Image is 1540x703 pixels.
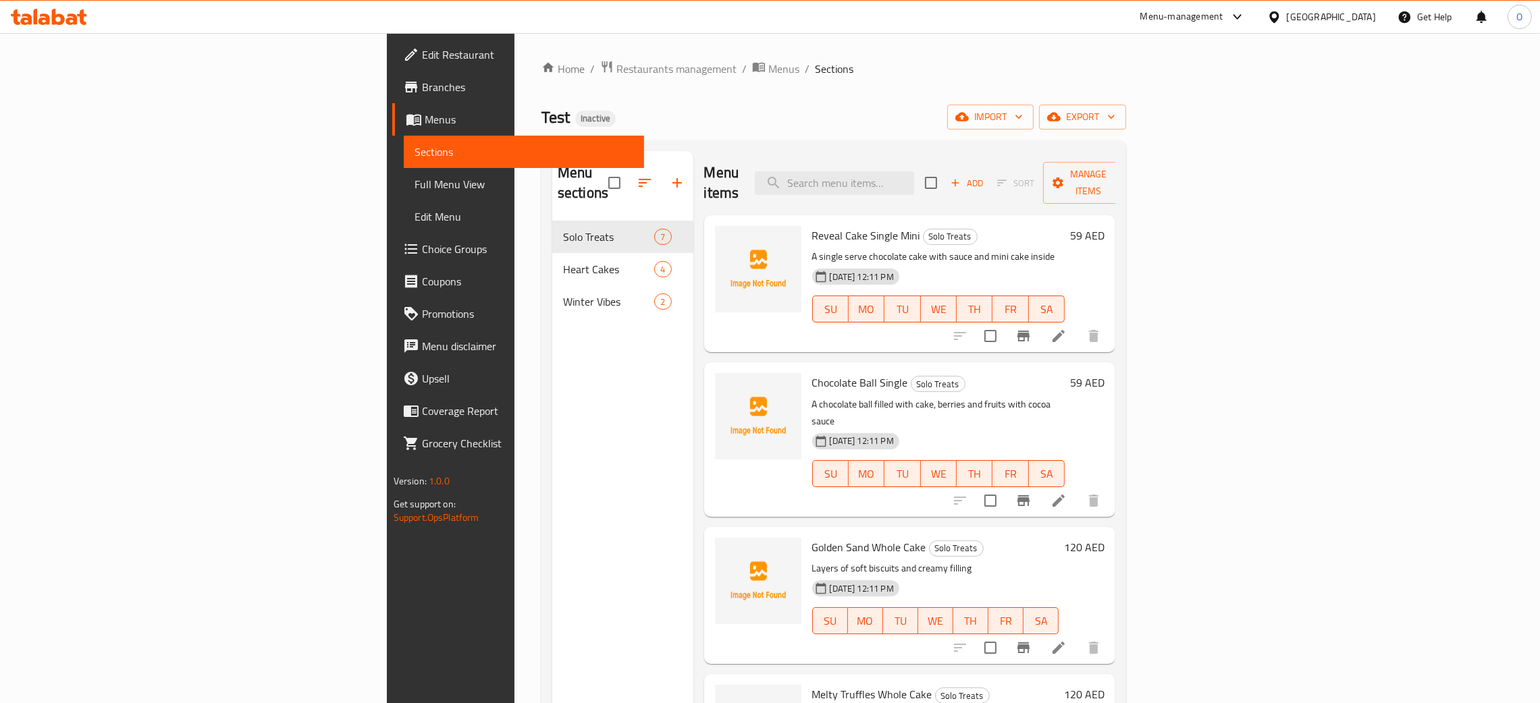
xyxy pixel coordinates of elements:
div: items [654,293,671,310]
a: Choice Groups [392,233,644,265]
a: Sections [404,136,644,168]
span: export [1050,109,1115,125]
span: Solo Treats [911,376,965,392]
img: Golden Sand Whole Cake [715,538,801,624]
span: Select to update [976,486,1005,515]
button: MO [849,460,884,487]
span: Branches [422,79,633,95]
span: Version: [394,472,427,490]
button: import [947,105,1034,130]
span: Choice Groups [422,241,633,257]
span: Grocery Checklist [422,435,633,451]
a: Support.OpsPlatform [394,509,479,526]
span: WE [926,464,951,484]
a: Menu disclaimer [392,330,644,362]
span: Full Menu View [415,176,633,192]
button: Add section [661,167,693,199]
span: Promotions [422,306,633,322]
span: Select to update [976,634,1005,662]
a: Upsell [392,362,644,395]
span: Select all sections [600,169,629,197]
span: FR [998,464,1023,484]
div: items [654,229,671,245]
a: Promotions [392,298,644,330]
li: / [742,61,747,77]
button: Branch-specific-item [1007,320,1040,352]
span: Solo Treats [563,229,654,245]
span: [DATE] 12:11 PM [824,582,899,595]
a: Coverage Report [392,395,644,427]
li: / [805,61,809,77]
span: MO [854,300,879,319]
span: Coverage Report [422,403,633,419]
h6: 59 AED [1070,373,1105,392]
button: delete [1078,320,1110,352]
div: Menu-management [1140,9,1223,25]
button: TH [957,296,992,322]
img: Reveal Cake Single Mini [715,226,801,312]
span: Select to update [976,322,1005,350]
div: Solo Treats [923,229,978,245]
span: SU [818,464,843,484]
span: TH [962,300,987,319]
span: Upsell [422,370,633,387]
div: Solo Treats [911,376,965,392]
span: 2 [655,296,670,308]
button: TH [957,460,992,487]
span: Golden Sand Whole Cake [812,537,926,557]
img: Chocolate Ball Single [715,373,801,459]
p: Layers of soft biscuits and creamy filling [812,560,1059,577]
a: Coupons [392,265,644,298]
button: FR [988,607,1024,634]
span: Winter Vibes [563,293,654,310]
span: WE [924,611,948,631]
span: MO [853,611,878,631]
span: Heart Cakes [563,261,654,277]
a: Edit menu item [1051,328,1067,344]
button: TU [884,460,920,487]
div: items [654,261,671,277]
a: Edit menu item [1051,493,1067,509]
span: SU [818,300,843,319]
button: SU [812,460,849,487]
a: Branches [392,71,644,103]
span: 7 [655,231,670,244]
span: Manage items [1054,166,1123,200]
a: Menus [392,103,644,136]
button: FR [992,460,1028,487]
span: Add item [945,173,988,194]
span: TH [959,611,983,631]
a: Restaurants management [600,60,737,78]
span: Reveal Cake Single Mini [812,225,920,246]
span: TH [962,464,987,484]
span: TU [890,300,915,319]
span: TU [890,464,915,484]
div: Solo Treats7 [552,221,693,253]
button: FR [992,296,1028,322]
button: MO [848,607,883,634]
span: Chocolate Ball Single [812,372,908,393]
button: delete [1078,484,1110,517]
button: SU [812,296,849,322]
button: WE [921,296,957,322]
button: TU [883,607,918,634]
button: Branch-specific-item [1007,484,1040,517]
button: SA [1029,296,1065,322]
h6: 120 AED [1064,538,1105,557]
a: Edit Menu [404,200,644,233]
div: [GEOGRAPHIC_DATA] [1287,9,1376,24]
span: Add [949,175,985,191]
span: SA [1034,300,1059,319]
button: WE [921,460,957,487]
span: Sections [415,144,633,160]
span: FR [994,611,1018,631]
button: WE [918,607,953,634]
div: Solo Treats [929,540,984,557]
button: export [1039,105,1126,130]
button: Manage items [1043,162,1134,204]
span: Coupons [422,273,633,289]
p: A single serve chocolate cake with sauce and mini cake inside [812,248,1065,265]
nav: breadcrumb [541,60,1126,78]
span: Restaurants management [616,61,737,77]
